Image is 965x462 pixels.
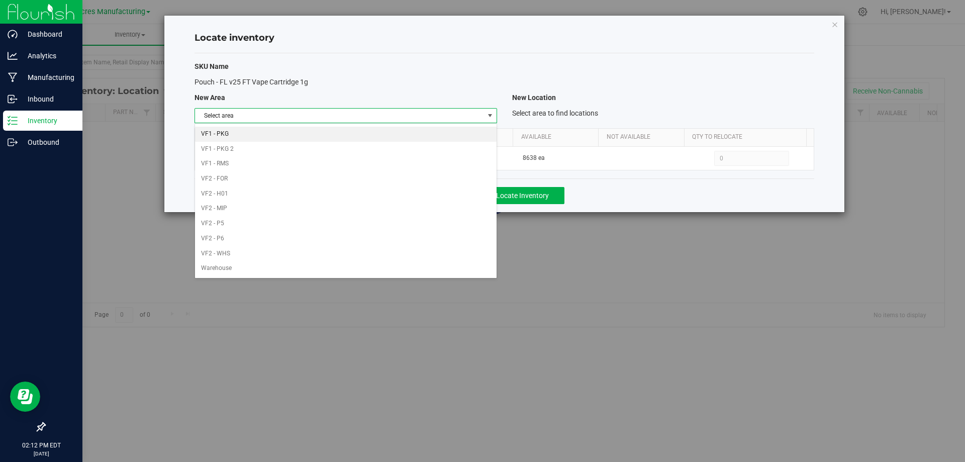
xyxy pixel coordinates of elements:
span: 8638 ea [523,153,545,163]
li: VF1 - PKG [195,127,496,142]
inline-svg: Outbound [8,137,18,147]
li: VF2 - P5 [195,216,496,231]
a: Qty to Relocate [692,133,803,141]
p: Inventory [18,115,78,127]
li: VF2 - WHS [195,246,496,261]
li: Warehouse [195,261,496,276]
inline-svg: Inventory [8,116,18,126]
li: VF2 - MIP [195,201,496,216]
span: select [484,109,496,123]
iframe: Resource center [10,382,40,412]
span: Pouch - FL v25 FT Vape Cartridge 1g [195,78,308,86]
p: Analytics [18,50,78,62]
span: New Location [512,94,556,102]
p: Dashboard [18,28,78,40]
p: [DATE] [5,450,78,457]
span: Select area to find locations [512,109,598,117]
inline-svg: Manufacturing [8,72,18,82]
span: Select area [195,109,484,123]
li: VF2 - P6 [195,231,496,246]
li: VF2 - H01 [195,187,496,202]
a: Available [521,133,595,141]
a: Not Available [607,133,681,141]
li: VF1 - RMS [195,156,496,171]
p: Inbound [18,93,78,105]
span: SKU Name [195,62,229,70]
button: Locate Inventory [480,187,564,204]
p: 02:12 PM EDT [5,441,78,450]
inline-svg: Dashboard [8,29,18,39]
p: Outbound [18,136,78,148]
span: Locate Inventory [496,192,549,200]
h4: Locate inventory [195,32,814,45]
li: VF2 - FOR [195,171,496,187]
span: New Area [195,94,225,102]
inline-svg: Analytics [8,51,18,61]
li: VF1 - PKG 2 [195,142,496,157]
inline-svg: Inbound [8,94,18,104]
p: Manufacturing [18,71,78,83]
